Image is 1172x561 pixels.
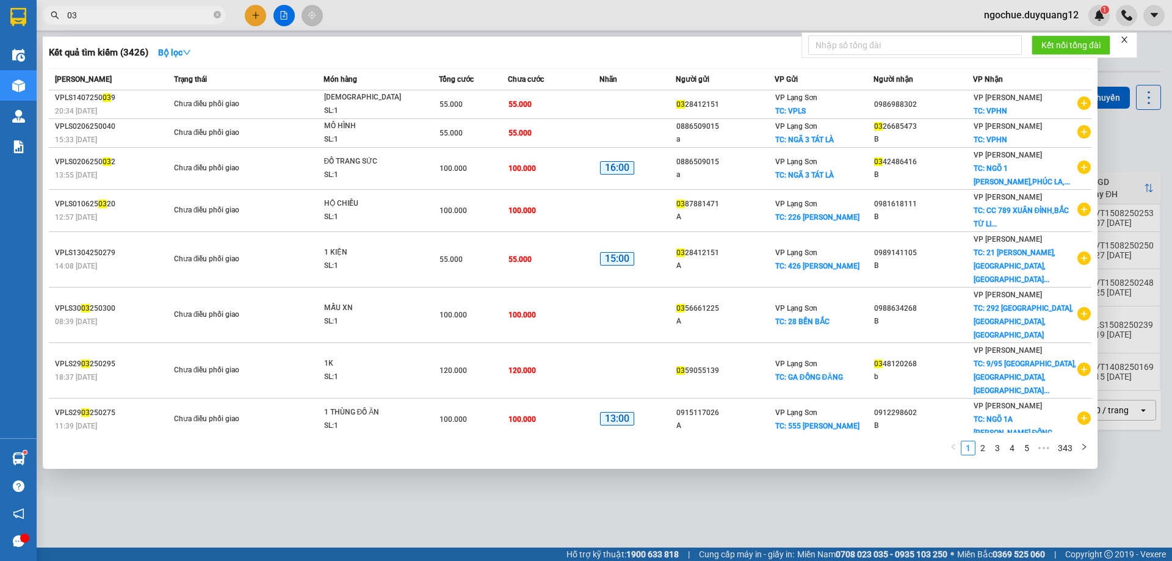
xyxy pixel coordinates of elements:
div: SL: 1 [324,315,416,328]
span: 120.000 [508,366,536,375]
div: 48120268 [874,358,972,371]
span: plus-circle [1077,252,1091,265]
span: 12:57 [DATE] [55,213,97,222]
div: SL: 1 [324,259,416,273]
span: 100.000 [508,164,536,173]
span: 100.000 [440,415,467,424]
span: plus-circle [1077,307,1091,320]
div: 28412151 [676,247,774,259]
div: 1 THÙNG ĐỒ ĂN [324,406,416,419]
div: VPLS010625 20 [55,198,170,211]
span: 55.000 [440,129,463,137]
span: plus-circle [1077,203,1091,216]
span: 03 [81,360,90,368]
input: Nhập số tổng đài [808,35,1022,55]
span: 03 [81,304,90,313]
span: TC: VPHN [974,136,1007,144]
li: 2 [975,441,990,455]
span: Người gửi [676,75,709,84]
span: 15:33 [DATE] [55,136,97,144]
h3: Kết quả tìm kiếm ( 3426 ) [49,46,148,59]
span: Người nhận [874,75,913,84]
div: B [874,419,972,432]
div: SL: 1 [324,419,416,433]
button: right [1077,441,1091,455]
div: 1 KIỆN [324,246,416,259]
div: VPLS1407250 9 [55,92,170,104]
div: B [874,211,972,223]
span: [PERSON_NAME] [55,75,112,84]
div: 56661225 [676,302,774,315]
span: plus-circle [1077,411,1091,425]
button: Bộ lọcdown [148,43,201,62]
a: 4 [1005,441,1019,455]
span: message [13,535,24,547]
li: 1 [961,441,975,455]
div: VPLS1304250279 [55,247,170,259]
div: A [676,259,774,272]
span: 03 [81,408,90,417]
strong: Bộ lọc [158,48,191,57]
span: VP Lạng Sơn [775,304,817,313]
span: 100.000 [440,311,467,319]
span: question-circle [13,480,24,492]
li: 3 [990,441,1005,455]
span: 55.000 [508,255,532,264]
span: 03 [103,93,111,102]
span: VP Lạng Sơn [775,248,817,257]
span: 15:00 [600,252,634,266]
span: notification [13,508,24,519]
span: 03 [676,100,685,109]
img: warehouse-icon [12,49,25,62]
div: ĐỒ TRANG SỨC [324,155,416,168]
div: SL: 1 [324,104,416,118]
div: 26685473 [874,120,972,133]
span: TC: 21 [PERSON_NAME],[GEOGRAPHIC_DATA],[GEOGRAPHIC_DATA]... [974,248,1055,284]
div: SL: 1 [324,168,416,182]
span: VP [PERSON_NAME] [974,402,1042,410]
a: 2 [976,441,989,455]
li: 343 [1054,441,1077,455]
span: left [950,443,957,451]
input: Tìm tên, số ĐT hoặc mã đơn [67,9,211,22]
span: Kết nối tổng đài [1041,38,1101,52]
span: plus-circle [1077,125,1091,139]
span: 18:37 [DATE] [55,373,97,382]
span: ••• [1034,441,1054,455]
span: 03 [98,200,107,208]
span: 03 [103,157,111,166]
span: 55.000 [508,129,532,137]
span: VP [PERSON_NAME] [974,193,1042,201]
span: TC: 555 [PERSON_NAME] [775,422,859,430]
span: TC: 292 [GEOGRAPHIC_DATA],[GEOGRAPHIC_DATA],[GEOGRAPHIC_DATA] [974,304,1073,339]
a: 1 [961,441,975,455]
span: TC: GA ĐỒNG ĐĂNG [775,373,843,382]
span: VP [PERSON_NAME] [974,151,1042,159]
div: Chưa điều phối giao [174,308,266,322]
span: 14:08 [DATE] [55,262,97,270]
span: Trạng thái [174,75,207,84]
div: VPLS30 250300 [55,302,170,315]
span: 08:39 [DATE] [55,317,97,326]
span: Nhãn [599,75,617,84]
span: close [1120,35,1129,44]
div: 28412151 [676,98,774,111]
span: TC: NGÕ 1 [PERSON_NAME],PHÚC LA,... [974,164,1070,186]
span: 120.000 [440,366,467,375]
span: search [51,11,59,20]
span: 100.000 [508,311,536,319]
div: SL: 1 [324,133,416,147]
div: 0989141105 [874,247,972,259]
div: 0912298602 [874,407,972,419]
span: VP Lạng Sơn [775,157,817,166]
span: 03 [676,304,685,313]
div: [DEMOGRAPHIC_DATA] [324,91,416,104]
div: 87881471 [676,198,774,211]
span: 100.000 [440,164,467,173]
button: Kết nối tổng đài [1032,35,1110,55]
div: Chưa điều phối giao [174,253,266,266]
div: HỘ CHIẾU [324,197,416,211]
span: 55.000 [508,100,532,109]
span: TC: NGÃ 3 TÁT LÀ [775,136,834,144]
span: 55.000 [440,255,463,264]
